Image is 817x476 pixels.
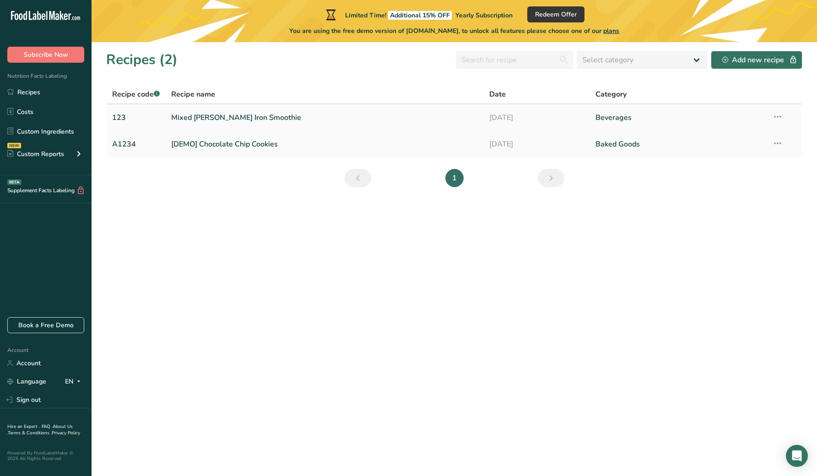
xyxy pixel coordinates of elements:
[42,423,53,430] a: FAQ .
[603,27,619,35] span: plans
[289,26,619,36] span: You are using the free demo version of [DOMAIN_NAME], to unlock all features please choose one of...
[7,47,84,63] button: Subscribe Now
[7,423,40,430] a: Hire an Expert .
[7,373,46,389] a: Language
[595,135,761,154] a: Baked Goods
[7,423,73,436] a: About Us .
[456,51,573,69] input: Search for recipe
[171,89,215,100] span: Recipe name
[538,169,564,187] a: Next page
[24,50,68,59] span: Subscribe Now
[489,108,584,127] a: [DATE]
[7,179,22,185] div: BETA
[345,169,371,187] a: Previous page
[112,135,160,154] a: A1234
[535,10,577,19] span: Redeem Offer
[527,6,584,22] button: Redeem Offer
[324,9,513,20] div: Limited Time!
[106,49,178,70] h1: Recipes (2)
[7,317,84,333] a: Book a Free Demo
[112,108,160,127] a: 123
[171,108,478,127] a: Mixed [PERSON_NAME] Iron Smoothie
[112,89,160,99] span: Recipe code
[52,430,80,436] a: Privacy Policy
[7,450,84,461] div: Powered By FoodLabelMaker © 2025 All Rights Reserved
[65,376,84,387] div: EN
[7,143,21,148] div: NEW
[489,89,506,100] span: Date
[711,51,802,69] button: Add new recipe
[595,108,761,127] a: Beverages
[786,445,808,467] div: Open Intercom Messenger
[388,11,452,20] span: Additional 15% OFF
[489,135,584,154] a: [DATE]
[8,430,52,436] a: Terms & Conditions .
[7,149,64,159] div: Custom Reports
[595,89,627,100] span: Category
[455,11,513,20] span: Yearly Subscription
[722,54,791,65] div: Add new recipe
[171,135,478,154] a: [DEMO] Chocolate Chip Cookies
